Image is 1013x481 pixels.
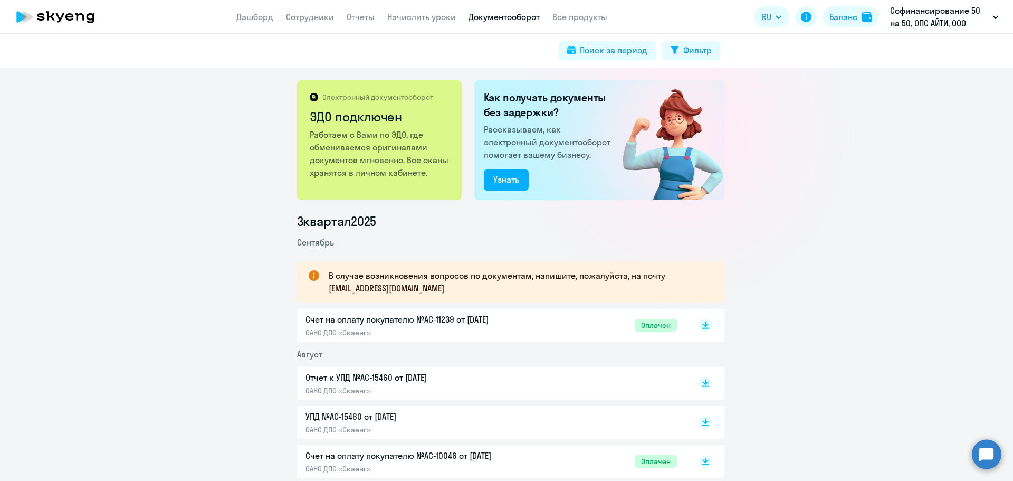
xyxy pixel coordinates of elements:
[305,449,527,462] p: Счет на оплату покупателю №AC-10046 от [DATE]
[286,12,334,22] a: Сотрудники
[297,349,322,360] span: Август
[552,12,607,22] a: Все продукты
[890,4,988,30] p: Софинансирование 50 на 50, ОПС АЙТИ, ООО
[236,12,273,22] a: Дашборд
[305,328,527,337] p: ОАНО ДПО «Скаенг»
[762,11,771,23] span: RU
[305,386,527,395] p: ОАНО ДПО «Скаенг»
[493,173,519,186] div: Узнать
[484,169,529,191] button: Узнать
[635,319,677,332] span: Оплачен
[322,92,433,102] p: Электронный документооборот
[310,108,451,125] h2: ЭДО подключен
[484,123,615,161] p: Рассказываем, как электронный документооборот помогает вашему бизнесу.
[387,12,456,22] a: Начислить уроки
[683,44,712,56] div: Фильтр
[305,410,527,423] p: УПД №AC-15460 от [DATE]
[329,269,705,295] p: В случае возникновения вопросов по документам, напишите, пожалуйста, на почту [EMAIL_ADDRESS][DOM...
[823,6,878,27] button: Балансbalance
[885,4,1004,30] button: Софинансирование 50 на 50, ОПС АЙТИ, ООО
[754,6,789,27] button: RU
[469,12,540,22] a: Документооборот
[297,237,334,248] span: Сентябрь
[305,371,527,384] p: Отчет к УПД №AC-15460 от [DATE]
[310,128,451,179] p: Работаем с Вами по ЭДО, где обмениваемся оригиналами документов мгновенно. Все сканы хранятся в л...
[305,425,527,435] p: ОАНО ДПО «Скаенг»
[347,12,375,22] a: Отчеты
[580,44,647,56] div: Поиск за период
[662,41,720,60] button: Фильтр
[606,80,724,200] img: connected
[862,12,872,22] img: balance
[305,449,677,474] a: Счет на оплату покупателю №AC-10046 от [DATE]ОАНО ДПО «Скаенг»Оплачен
[484,90,615,120] h2: Как получать документы без задержки?
[305,410,677,435] a: УПД №AC-15460 от [DATE]ОАНО ДПО «Скаенг»
[559,41,656,60] button: Поиск за период
[829,11,857,23] div: Баланс
[305,313,527,326] p: Счет на оплату покупателю №AC-11239 от [DATE]
[635,455,677,468] span: Оплачен
[305,313,677,337] a: Счет на оплату покупателю №AC-11239 от [DATE]ОАНО ДПО «Скаенг»Оплачен
[305,371,677,395] a: Отчет к УПД №AC-15460 от [DATE]ОАНО ДПО «Скаенг»
[297,213,724,230] li: 3 квартал 2025
[305,464,527,474] p: ОАНО ДПО «Скаенг»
